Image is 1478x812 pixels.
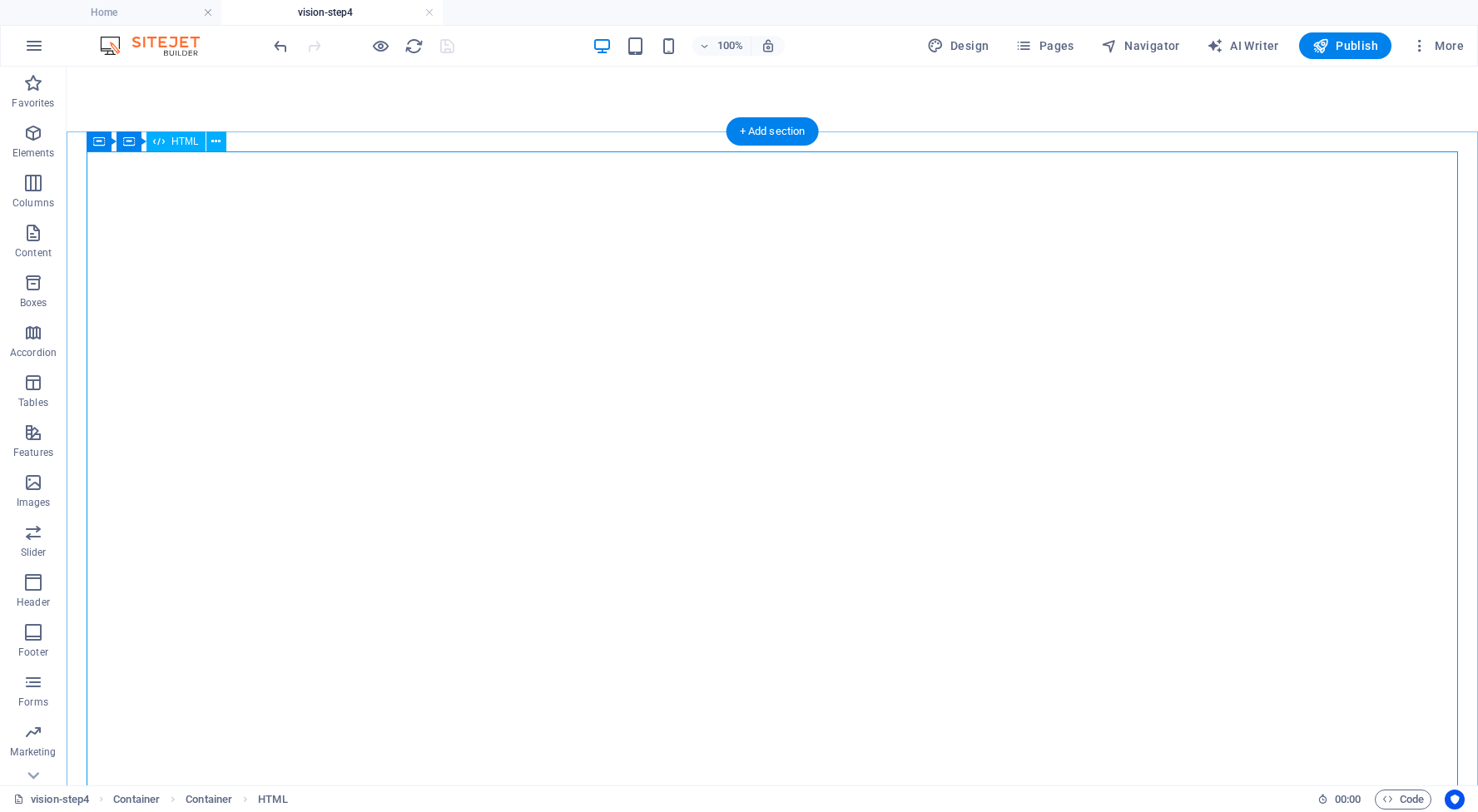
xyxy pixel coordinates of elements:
p: Marketing [10,745,56,759]
h6: Session time [1317,790,1361,810]
button: Design [920,32,996,59]
p: Forms [18,696,48,709]
span: Pages [1015,37,1074,54]
button: Code [1375,790,1431,810]
p: Boxes [20,296,47,309]
p: Content [15,246,52,260]
button: Pages [1009,32,1080,59]
p: Footer [18,646,48,659]
span: More [1411,37,1464,54]
span: Click to select. Double-click to edit [113,790,160,810]
p: Accordion [10,346,57,359]
p: Features [13,446,53,459]
span: Code [1382,790,1424,810]
p: Favorites [12,97,54,110]
button: Navigator [1094,32,1187,59]
span: 00 00 [1335,790,1361,810]
button: AI Writer [1200,32,1286,59]
p: Columns [12,196,54,210]
p: Slider [21,546,47,559]
span: AI Writer [1207,37,1279,54]
nav: breadcrumb [113,790,287,810]
button: More [1405,32,1471,59]
button: undo [270,36,290,56]
a: Click to cancel selection. Double-click to open Pages [13,790,89,810]
button: Usercentrics [1445,790,1465,810]
p: Images [17,496,51,509]
span: HTML [171,136,199,146]
span: Navigator [1101,37,1180,54]
h6: 100% [717,36,744,56]
span: : [1347,793,1349,805]
h4: vision-step4 [221,3,443,22]
i: On resize automatically adjust zoom level to fit chosen device. [761,38,776,53]
p: Header [17,596,50,609]
span: Click to select. Double-click to edit [186,790,232,810]
p: Tables [18,396,48,409]
button: Publish [1299,32,1391,59]
span: Design [927,37,989,54]
button: 100% [692,36,751,56]
span: Publish [1312,37,1378,54]
div: + Add section [727,117,819,146]
button: reload [404,36,424,56]
p: Elements [12,146,55,160]
i: Reload page [404,37,424,56]
img: Editor Logo [96,36,221,56]
div: Design (Ctrl+Alt+Y) [920,32,996,59]
span: Click to select. Double-click to edit [258,790,287,810]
